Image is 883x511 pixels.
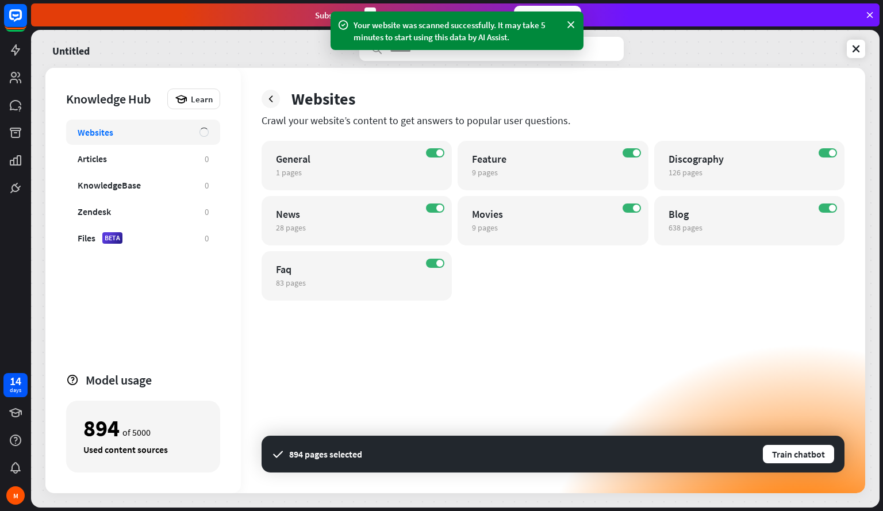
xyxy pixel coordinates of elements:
[191,94,213,105] span: Learn
[10,386,21,394] div: days
[78,126,113,138] div: Websites
[276,167,302,178] span: 1 pages
[472,167,498,178] span: 9 pages
[102,232,122,244] div: BETA
[3,373,28,397] a: 14 days
[669,222,702,233] span: 638 pages
[354,19,560,43] div: Your website was scanned successfully. It may take 5 minutes to start using this data by AI Assist.
[9,5,44,39] button: Open LiveChat chat widget
[83,444,203,455] div: Used content sources
[472,152,613,166] div: Feature
[6,486,25,505] div: M
[86,372,220,388] div: Model usage
[78,232,95,244] div: Files
[10,376,21,386] div: 14
[669,152,810,166] div: Discography
[472,208,613,221] div: Movies
[205,180,209,191] div: 0
[514,6,581,24] div: Subscribe now
[289,448,362,460] div: 894 pages selected
[78,179,141,191] div: KnowledgeBase
[78,206,111,217] div: Zendesk
[78,153,107,164] div: Articles
[669,208,810,221] div: Blog
[276,222,306,233] span: 28 pages
[291,89,355,109] div: Websites
[276,152,417,166] div: General
[205,233,209,244] div: 0
[83,418,203,438] div: of 5000
[262,114,844,127] div: Crawl your website’s content to get answers to popular user questions.
[276,278,306,288] span: 83 pages
[669,167,702,178] span: 126 pages
[205,153,209,164] div: 0
[83,418,120,438] div: 894
[762,444,835,464] button: Train chatbot
[472,222,498,233] span: 9 pages
[276,208,417,221] div: News
[52,37,90,61] a: Untitled
[315,7,505,23] div: Subscribe in days to get your first month for $1
[364,7,376,23] div: 3
[66,91,162,107] div: Knowledge Hub
[205,206,209,217] div: 0
[276,263,417,276] div: Faq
